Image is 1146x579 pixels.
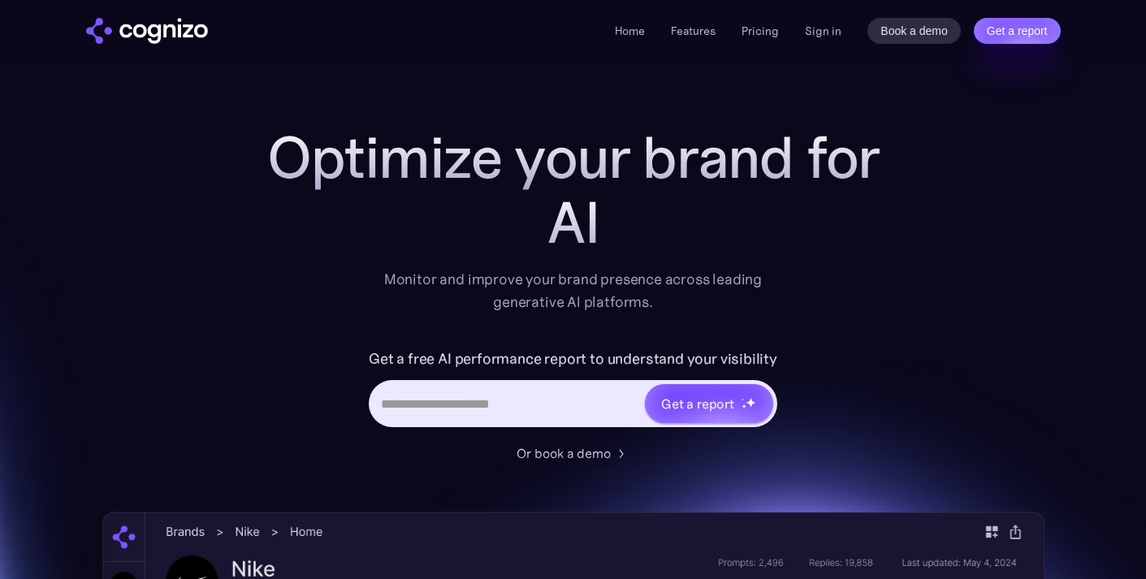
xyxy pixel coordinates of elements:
div: Monitor and improve your brand presence across leading generative AI platforms. [374,268,773,313]
a: Pricing [742,24,779,38]
div: Get a report [661,394,734,413]
a: Get a report [974,18,1061,44]
a: Book a demo [867,18,961,44]
div: Or book a demo [517,443,611,463]
img: star [746,397,756,408]
a: Get a reportstarstarstar [643,382,775,425]
a: Sign in [805,21,841,41]
div: AI [249,190,898,255]
img: cognizo logo [86,18,208,44]
img: star [742,398,744,400]
form: Hero URL Input Form [369,346,777,435]
label: Get a free AI performance report to understand your visibility [369,346,777,372]
a: Features [671,24,716,38]
h1: Optimize your brand for [249,125,898,190]
a: home [86,18,208,44]
a: Or book a demo [517,443,630,463]
img: star [742,404,747,409]
a: Home [615,24,645,38]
